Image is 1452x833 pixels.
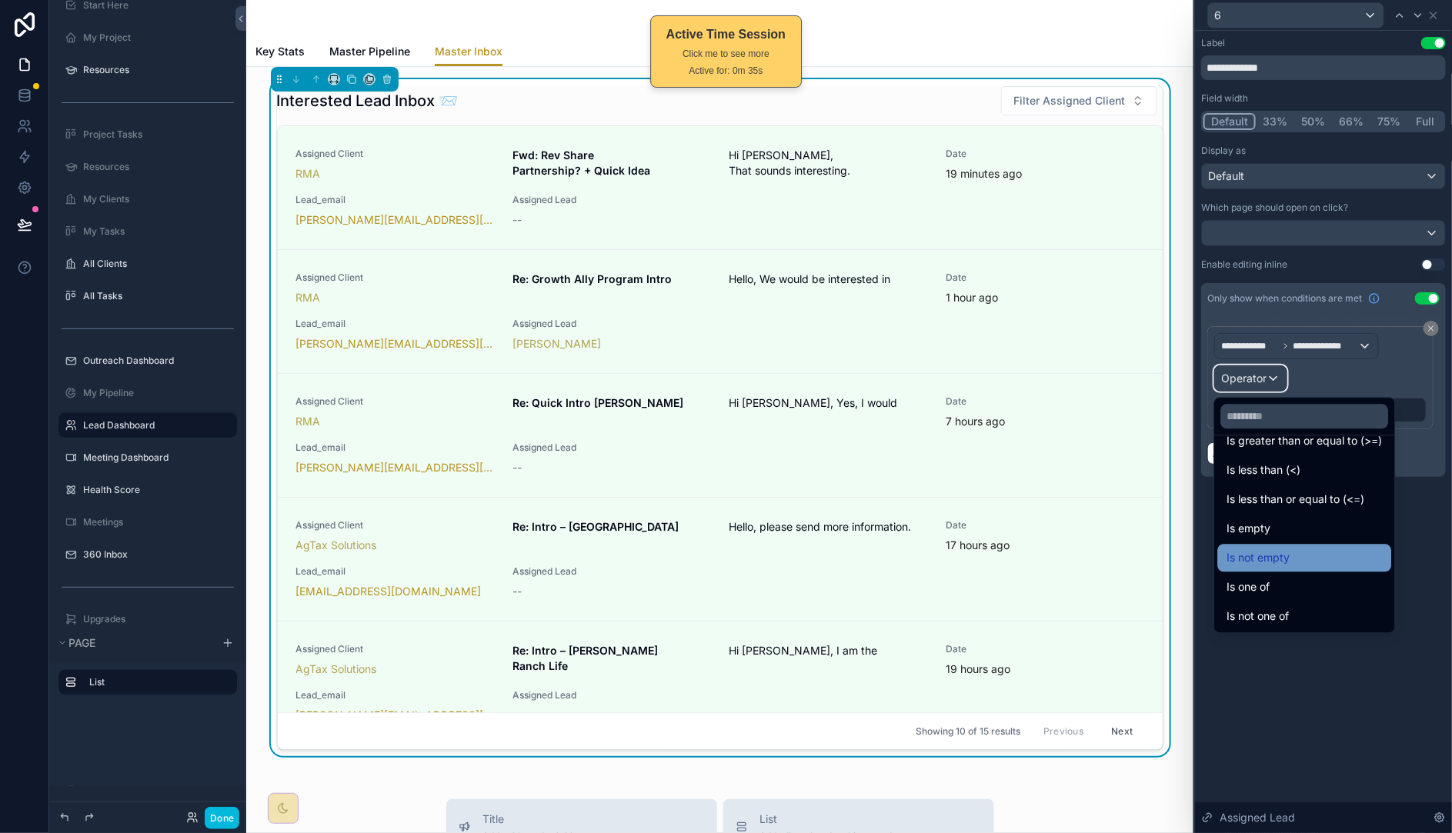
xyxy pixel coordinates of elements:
[946,643,1144,655] span: Date
[435,44,502,59] span: Master Inbox
[83,128,228,141] label: Project Tasks
[512,272,672,285] strong: Re: Growth Ally Program Intro
[49,663,246,710] div: scrollable content
[512,708,522,723] span: --
[83,548,228,561] label: 360 Inbox
[1227,608,1290,626] span: Is not one of
[296,336,495,352] a: [PERSON_NAME][EMAIL_ADDRESS][PERSON_NAME][DOMAIN_NAME]
[296,318,495,330] span: Lead_email
[946,538,1010,553] p: 17 hours ago
[666,25,786,44] div: Active Time Session
[512,441,711,454] span: Assigned Lead
[1227,432,1383,451] span: Is greater than or equal to (>=)
[83,387,228,399] label: My Pipeline
[666,64,786,78] div: Active for: 0m 35s
[296,661,377,677] span: AgTax Solutions
[946,166,1022,182] p: 19 minutes ago
[946,661,1010,677] p: 19 hours ago
[512,148,650,177] strong: Fwd: Rev Share Partnership? + Quick Idea
[512,565,711,578] span: Assigned Lead
[1001,86,1157,115] button: Select Button
[512,212,522,228] span: --
[916,725,1020,738] span: Showing 10 of 15 results
[83,32,228,44] label: My Project
[329,38,410,68] a: Master Pipeline
[435,38,502,67] a: Master Inbox
[296,148,495,160] span: Assigned Client
[1227,549,1290,568] span: Is not empty
[205,807,239,829] button: Done
[55,632,212,654] button: Page
[296,460,495,475] a: [PERSON_NAME][EMAIL_ADDRESS][DOMAIN_NAME]
[278,498,1163,621] a: Assigned ClientAgTax SolutionsRe: Intro – [GEOGRAPHIC_DATA]Hello, please send more information.Da...
[83,225,228,238] label: My Tasks
[1227,578,1270,597] span: Is one of
[946,272,1144,284] span: Date
[1100,719,1143,743] button: Next
[760,811,893,827] span: List
[296,166,321,182] a: RMA
[296,538,377,553] span: AgTax Solutions
[512,520,679,533] strong: Re: Intro – [GEOGRAPHIC_DATA]
[296,584,482,599] a: [EMAIL_ADDRESS][DOMAIN_NAME]
[68,636,95,649] span: Page
[83,290,228,302] label: All Tasks
[83,419,228,431] label: Lead Dashboard
[296,565,495,578] span: Lead_email
[512,318,711,330] span: Assigned Lead
[512,584,522,599] span: --
[729,148,928,178] span: Hi [PERSON_NAME], That sounds interesting.
[512,396,683,409] strong: Re: Quick Intro [PERSON_NAME]
[83,64,228,76] label: Resources
[1227,520,1271,538] span: Is empty
[329,44,410,59] span: Master Pipeline
[729,519,928,535] span: Hello, please send more information.
[89,676,225,688] label: List
[1227,461,1301,480] span: Is less than (<)
[946,290,998,305] p: 1 hour ago
[255,44,305,59] span: Key Stats
[277,90,459,112] h1: Interested Lead Inbox 📨
[729,272,928,287] span: Hello, We would be interested in
[512,194,711,206] span: Assigned Lead
[83,161,228,173] label: Resources
[83,516,228,528] label: Meetings
[296,194,495,206] span: Lead_email
[296,414,321,429] a: RMA
[83,484,228,496] label: Health Score
[296,290,321,305] a: RMA
[946,414,1005,429] p: 7 hours ago
[255,38,305,68] a: Key Stats
[278,621,1163,745] a: Assigned ClientAgTax SolutionsRe: Intro – [PERSON_NAME] Ranch LifeHi [PERSON_NAME], I am theDate1...
[512,644,661,672] strong: Re: Intro – [PERSON_NAME] Ranch Life
[729,643,928,658] span: Hi [PERSON_NAME], I am the
[512,336,601,352] a: [PERSON_NAME]
[729,395,928,411] span: Hi [PERSON_NAME], Yes, I would
[1014,93,1126,108] span: Filter Assigned Client
[278,374,1163,498] a: Assigned ClientRMARe: Quick Intro [PERSON_NAME]Hi [PERSON_NAME], Yes, I wouldDate7 hours agoLead_...
[83,258,228,270] label: All Clients
[296,395,495,408] span: Assigned Client
[83,193,228,205] label: My Clients
[512,689,711,701] span: Assigned Lead
[512,460,522,475] span: --
[296,689,495,701] span: Lead_email
[296,441,495,454] span: Lead_email
[83,355,228,367] label: Outreach Dashboard
[1227,491,1365,509] span: Is less than or equal to (<=)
